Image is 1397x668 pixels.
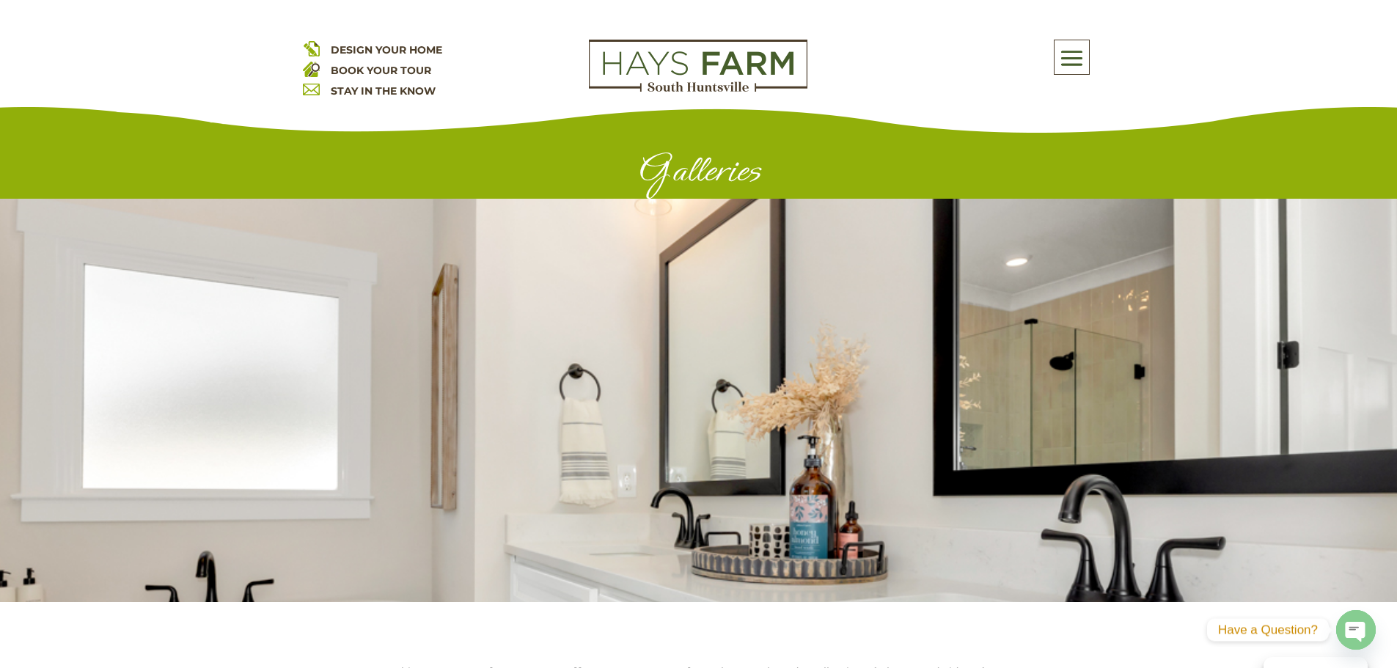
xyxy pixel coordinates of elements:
a: BOOK YOUR TOUR [331,64,431,77]
h1: Galleries [303,148,1095,199]
img: Logo [589,40,807,92]
a: STAY IN THE KNOW [331,84,436,98]
a: hays farm homes huntsville development [589,82,807,95]
img: book your home tour [303,60,320,77]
